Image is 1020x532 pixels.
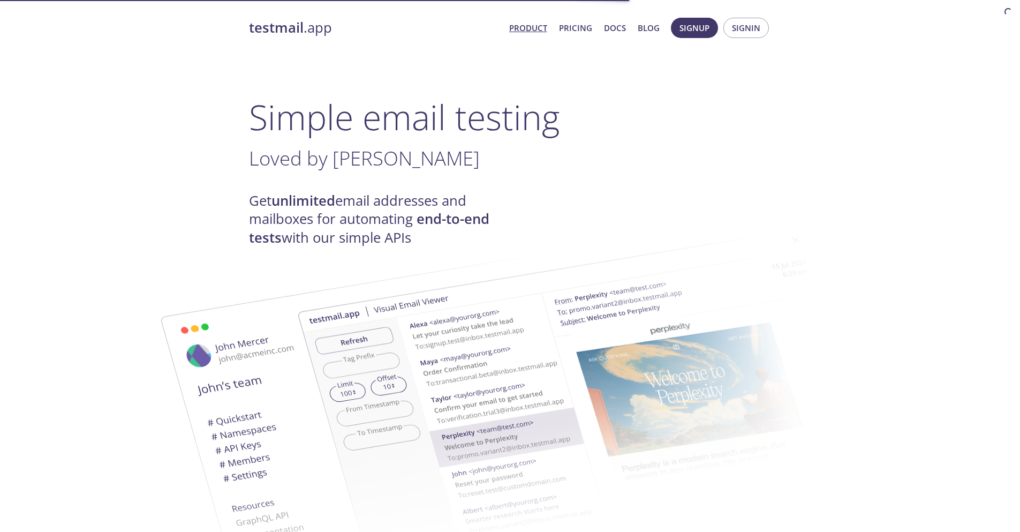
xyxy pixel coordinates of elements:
[723,18,769,38] button: Signin
[638,21,660,35] a: Blog
[249,209,489,246] strong: end-to-end tests
[604,21,626,35] a: Docs
[671,18,718,38] button: Signup
[732,21,760,35] span: Signin
[679,21,709,35] span: Signup
[509,21,547,35] a: Product
[249,145,480,171] span: Loved by [PERSON_NAME]
[249,18,304,37] strong: testmail
[249,96,772,138] h1: Simple email testing
[249,19,501,37] a: testmail.app
[249,192,510,247] h4: Get email addresses and mailboxes for automating with our simple APIs
[559,21,592,35] a: Pricing
[271,191,335,210] strong: unlimited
